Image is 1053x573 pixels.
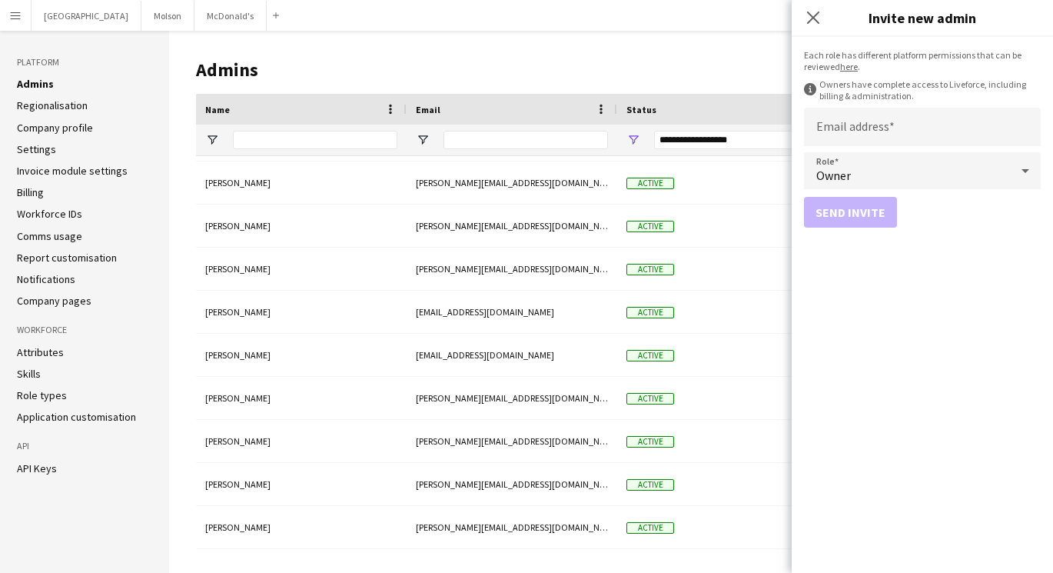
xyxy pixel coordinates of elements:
input: Email Filter Input [443,131,608,149]
span: Owner [816,168,851,183]
div: [PERSON_NAME][EMAIL_ADDRESS][DOMAIN_NAME] [407,162,617,204]
h3: Workforce [17,323,152,337]
div: [PERSON_NAME][EMAIL_ADDRESS][DOMAIN_NAME] [407,420,617,462]
div: [PERSON_NAME] [196,334,407,376]
button: [GEOGRAPHIC_DATA] [32,1,141,31]
button: Open Filter Menu [626,133,640,147]
span: Name [205,104,230,115]
div: [EMAIL_ADDRESS][DOMAIN_NAME] [407,291,617,333]
span: Active [626,221,674,232]
a: Notifications [17,272,75,286]
a: Attributes [17,345,64,359]
span: Active [626,393,674,405]
span: Active [626,264,674,275]
div: Owners have complete access to Liveforce, including billing & administration. [804,78,1041,102]
a: Company pages [17,294,91,308]
a: here [840,61,858,72]
a: Skills [17,367,41,381]
a: Application customisation [17,410,136,424]
a: Report customisation [17,251,117,265]
a: Settings [17,142,56,156]
span: Email [416,104,440,115]
div: [PERSON_NAME][EMAIL_ADDRESS][DOMAIN_NAME] [407,463,617,505]
div: [PERSON_NAME] [196,506,407,548]
span: Active [626,436,674,448]
h3: Platform [17,55,152,69]
a: Billing [17,185,44,199]
a: API Keys [17,461,57,475]
div: [PERSON_NAME] [196,377,407,419]
span: Status [626,104,656,115]
div: [PERSON_NAME] [196,248,407,290]
div: [PERSON_NAME] [196,162,407,204]
h3: API [17,439,152,453]
span: Active [626,307,674,318]
button: McDonald's [194,1,267,31]
div: [PERSON_NAME][EMAIL_ADDRESS][DOMAIN_NAME] [407,205,617,247]
a: Admins [17,77,54,91]
button: Open Filter Menu [416,133,430,147]
button: Molson [141,1,194,31]
a: Company profile [17,121,93,135]
a: Role types [17,388,67,402]
div: [PERSON_NAME][EMAIL_ADDRESS][DOMAIN_NAME] [407,506,617,548]
span: Active [626,522,674,534]
a: Workforce IDs [17,207,82,221]
input: Name Filter Input [233,131,397,149]
h3: Invite new admin [792,8,1053,28]
div: [PERSON_NAME] [196,420,407,462]
a: Invoice module settings [17,164,128,178]
a: Regionalisation [17,98,88,112]
div: [PERSON_NAME] [196,291,407,333]
div: [PERSON_NAME][EMAIL_ADDRESS][DOMAIN_NAME] [407,377,617,419]
span: Active [626,178,674,189]
div: Each role has different platform permissions that can be reviewed . [804,49,1041,72]
div: [PERSON_NAME] [196,463,407,505]
h1: Admins [196,58,911,82]
span: Active [626,479,674,491]
span: Active [626,350,674,361]
div: [EMAIL_ADDRESS][DOMAIN_NAME] [407,334,617,376]
div: [PERSON_NAME][EMAIL_ADDRESS][DOMAIN_NAME] [407,248,617,290]
button: Open Filter Menu [205,133,219,147]
div: [PERSON_NAME] [196,205,407,247]
a: Comms usage [17,229,82,243]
